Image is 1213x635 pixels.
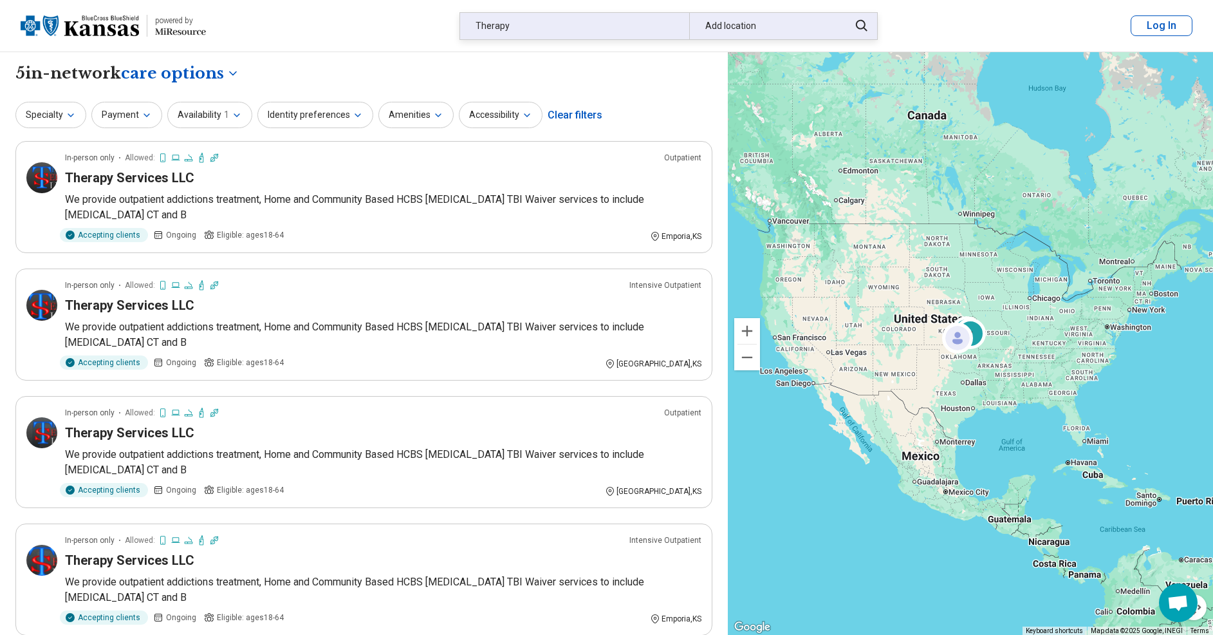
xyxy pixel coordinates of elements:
[65,152,115,164] p: In-person only
[65,280,115,291] p: In-person only
[605,358,701,370] div: [GEOGRAPHIC_DATA] , KS
[734,318,760,344] button: Zoom in
[1159,583,1198,622] div: Open chat
[60,228,148,242] div: Accepting clients
[65,319,701,350] p: We provide outpatient addictions treatment, Home and Community Based HCBS [MEDICAL_DATA] TBI Waiv...
[65,169,194,187] h3: Therapy Services LLC
[1131,15,1192,36] button: Log In
[217,229,284,241] span: Eligible: ages 18-64
[60,355,148,370] div: Accepting clients
[121,62,239,84] button: Care options
[65,407,115,419] p: In-person only
[65,551,194,569] h3: Therapy Services LLC
[1190,627,1209,634] a: Terms (opens in new tab)
[125,535,155,546] span: Allowed:
[166,612,196,623] span: Ongoing
[15,62,239,84] h1: 5 in-network
[217,612,284,623] span: Eligible: ages 18-64
[257,102,373,128] button: Identity preferences
[664,152,701,164] p: Outpatient
[65,574,701,605] p: We provide outpatient addictions treatment, Home and Community Based HCBS [MEDICAL_DATA] TBI Waiv...
[121,62,224,84] span: care options
[65,192,701,223] p: We provide outpatient addictions treatment, Home and Community Based HCBS [MEDICAL_DATA] TBI Waiv...
[21,10,206,41] a: Blue Cross Blue Shield Kansaspowered by
[689,13,842,39] div: Add location
[664,407,701,419] p: Outpatient
[166,484,196,496] span: Ongoing
[15,102,86,128] button: Specialty
[155,15,206,26] div: powered by
[734,345,760,370] button: Zoom out
[217,357,284,368] span: Eligible: ages 18-64
[125,407,155,419] span: Allowed:
[125,280,155,291] span: Allowed:
[1091,627,1183,634] span: Map data ©2025 Google, INEGI
[217,484,284,496] span: Eligible: ages 18-64
[60,611,148,625] div: Accepting clients
[955,318,986,349] div: 2
[167,102,252,128] button: Availability1
[65,447,701,478] p: We provide outpatient addictions treatment, Home and Community Based HCBS [MEDICAL_DATA] TBI Waiv...
[650,613,701,625] div: Emporia , KS
[60,483,148,497] div: Accepting clients
[65,296,194,314] h3: Therapy Services LLC
[629,280,701,291] p: Intensive Outpatient
[91,102,162,128] button: Payment
[224,108,229,122] span: 1
[548,100,602,131] div: Clear filters
[166,229,196,241] span: Ongoing
[605,486,701,497] div: [GEOGRAPHIC_DATA] , KS
[125,152,155,164] span: Allowed:
[378,102,454,128] button: Amenities
[166,357,196,368] span: Ongoing
[65,424,194,442] h3: Therapy Services LLC
[650,231,701,242] div: Emporia , KS
[460,13,689,39] div: Therapy
[629,535,701,546] p: Intensive Outpatient
[951,316,982,347] div: 2
[21,10,139,41] img: Blue Cross Blue Shield Kansas
[65,535,115,546] p: In-person only
[459,102,542,128] button: Accessibility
